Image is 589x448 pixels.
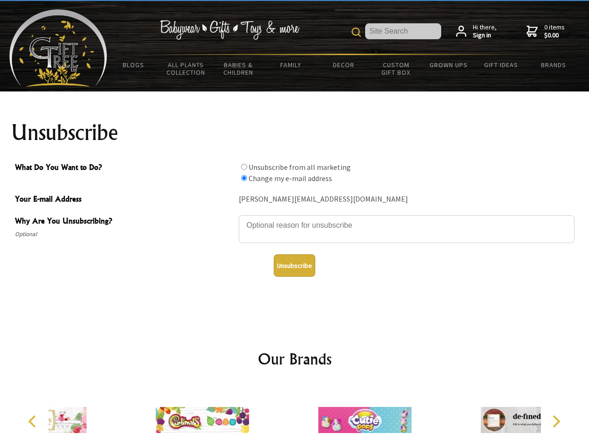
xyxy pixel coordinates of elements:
[422,55,475,75] a: Grown Ups
[370,55,423,82] a: Custom Gift Box
[19,348,571,370] h2: Our Brands
[107,55,160,75] a: BLOGS
[265,55,318,75] a: Family
[159,20,299,40] img: Babywear - Gifts - Toys & more
[23,411,44,432] button: Previous
[212,55,265,82] a: Babies & Children
[352,28,361,37] img: product search
[546,411,566,432] button: Next
[15,229,234,240] span: Optional
[249,162,351,172] label: Unsubscribe from all marketing
[527,23,565,40] a: 0 items$0.00
[11,121,578,144] h1: Unsubscribe
[365,23,441,39] input: Site Search
[456,23,497,40] a: Hi there,Sign in
[9,9,107,87] img: Babyware - Gifts - Toys and more...
[274,254,315,277] button: Unsubscribe
[317,55,370,75] a: Decor
[15,161,234,175] span: What Do You Want to Do?
[160,55,213,82] a: All Plants Collection
[473,23,497,40] span: Hi there,
[475,55,527,75] a: Gift Ideas
[15,215,234,229] span: Why Are You Unsubscribing?
[544,31,565,40] strong: $0.00
[473,31,497,40] strong: Sign in
[239,192,575,207] div: [PERSON_NAME][EMAIL_ADDRESS][DOMAIN_NAME]
[241,164,247,170] input: What Do You Want to Do?
[241,175,247,181] input: What Do You Want to Do?
[15,193,234,207] span: Your E-mail Address
[239,215,575,243] textarea: Why Are You Unsubscribing?
[544,23,565,40] span: 0 items
[249,174,332,183] label: Change my e-mail address
[527,55,580,75] a: Brands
